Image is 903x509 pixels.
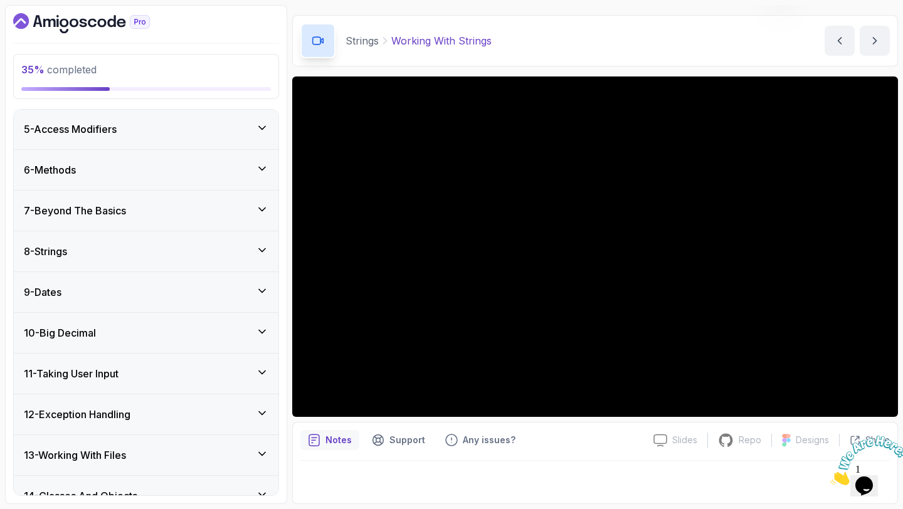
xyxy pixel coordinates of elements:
p: Notes [325,434,352,446]
button: 12-Exception Handling [14,394,278,434]
h3: 12 - Exception Handling [24,407,130,422]
h3: 9 - Dates [24,285,61,300]
p: Designs [796,434,829,446]
button: 10-Big Decimal [14,313,278,353]
h3: 11 - Taking User Input [24,366,119,381]
h3: 10 - Big Decimal [24,325,96,340]
p: Any issues? [463,434,515,446]
a: Dashboard [13,13,179,33]
button: 6-Methods [14,150,278,190]
span: 1 [5,5,10,16]
button: next content [860,26,890,56]
h3: 5 - Access Modifiers [24,122,117,137]
h3: 14 - Classes And Objects [24,488,137,503]
h3: 13 - Working With Files [24,448,126,463]
button: previous content [825,26,855,56]
p: Support [389,434,425,446]
h3: 8 - Strings [24,244,67,259]
p: Repo [739,434,761,446]
span: 35 % [21,63,45,76]
iframe: 1 - Working With Strings [292,76,898,417]
button: 11-Taking User Input [14,354,278,394]
span: completed [21,63,97,76]
iframe: chat widget [825,431,903,490]
p: Working With Strings [391,33,492,48]
button: notes button [300,430,359,450]
button: 7-Beyond The Basics [14,191,278,231]
button: Support button [364,430,433,450]
h3: 6 - Methods [24,162,76,177]
button: 5-Access Modifiers [14,109,278,149]
img: Chat attention grabber [5,5,83,55]
button: Feedback button [438,430,523,450]
button: 8-Strings [14,231,278,271]
button: 9-Dates [14,272,278,312]
h3: 7 - Beyond The Basics [24,203,126,218]
p: Slides [672,434,697,446]
button: 13-Working With Files [14,435,278,475]
p: Strings [346,33,379,48]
